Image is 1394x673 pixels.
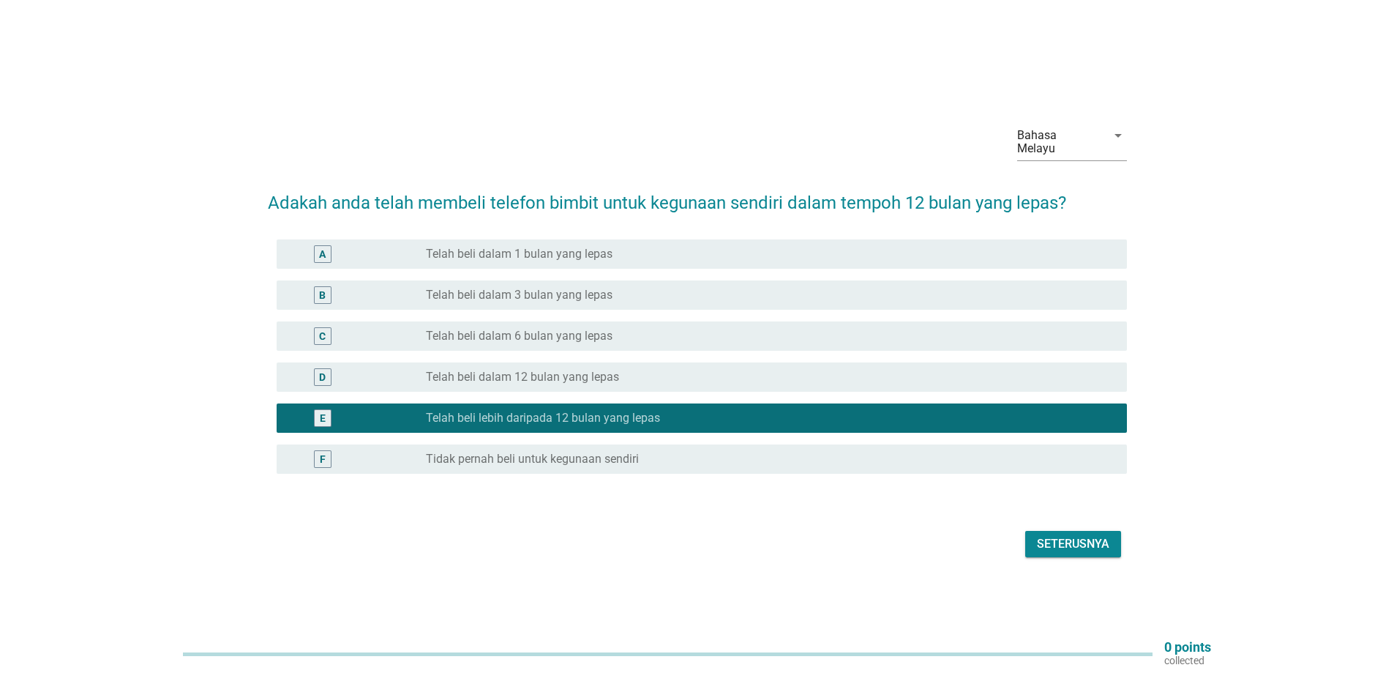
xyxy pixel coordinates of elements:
h2: Adakah anda telah membeli telefon bimbit untuk kegunaan sendiri dalam tempoh 12 bulan yang lepas? [268,175,1127,216]
div: Bahasa Melayu [1017,129,1098,155]
p: collected [1164,654,1211,667]
div: E [320,410,326,425]
div: F [320,451,326,466]
label: Telah beli dalam 12 bulan yang lepas [426,370,619,384]
label: Tidak pernah beli untuk kegunaan sendiri [426,452,639,466]
i: arrow_drop_down [1109,127,1127,144]
button: Seterusnya [1025,531,1121,557]
div: B [319,287,326,302]
label: Telah beli dalam 6 bulan yang lepas [426,329,612,343]
label: Telah beli lebih daripada 12 bulan yang lepas [426,411,660,425]
label: Telah beli dalam 3 bulan yang lepas [426,288,612,302]
label: Telah beli dalam 1 bulan yang lepas [426,247,612,261]
div: A [319,246,326,261]
div: Seterusnya [1037,535,1109,553]
div: D [319,369,326,384]
div: C [319,328,326,343]
p: 0 points [1164,641,1211,654]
